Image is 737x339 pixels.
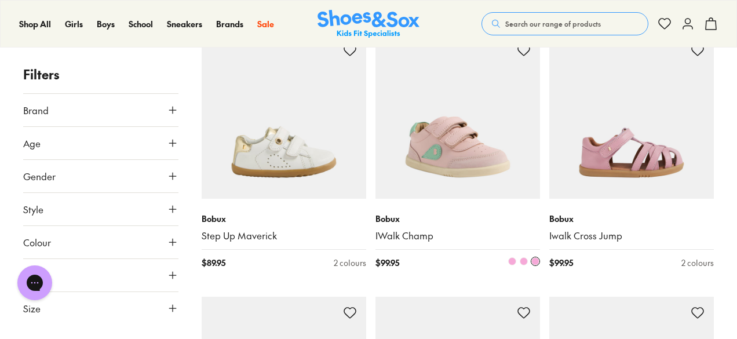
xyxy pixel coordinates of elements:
[23,259,178,291] button: Price
[375,213,540,225] p: Bobux
[129,18,153,30] a: School
[375,257,399,269] span: $ 99.95
[202,257,225,269] span: $ 89.95
[481,12,648,35] button: Search our range of products
[12,261,58,304] iframe: Gorgias live chat messenger
[375,229,540,242] a: IWalk Champ
[19,18,51,30] a: Shop All
[23,292,178,325] button: Size
[334,257,366,269] div: 2 colours
[202,229,366,242] a: Step Up Maverick
[167,18,202,30] a: Sneakers
[23,226,178,258] button: Colour
[23,160,178,192] button: Gender
[23,65,178,84] p: Filters
[97,18,115,30] a: Boys
[681,257,714,269] div: 2 colours
[23,103,49,117] span: Brand
[549,257,573,269] span: $ 99.95
[549,213,714,225] p: Bobux
[23,169,56,183] span: Gender
[549,229,714,242] a: Iwalk Cross Jump
[23,127,178,159] button: Age
[318,10,419,38] img: SNS_Logo_Responsive.svg
[23,301,41,315] span: Size
[318,10,419,38] a: Shoes & Sox
[23,193,178,225] button: Style
[65,18,83,30] a: Girls
[23,235,51,249] span: Colour
[257,18,274,30] a: Sale
[202,213,366,225] p: Bobux
[23,136,41,150] span: Age
[23,202,43,216] span: Style
[216,18,243,30] a: Brands
[505,19,601,29] span: Search our range of products
[23,94,178,126] button: Brand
